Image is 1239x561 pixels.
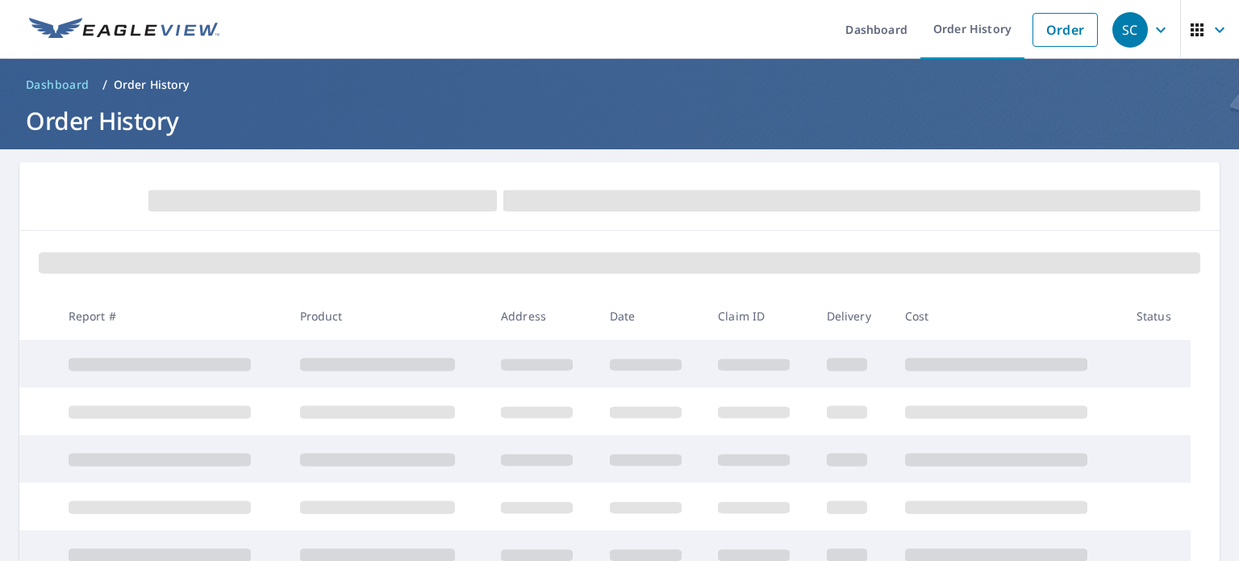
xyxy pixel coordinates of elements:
[19,72,96,98] a: Dashboard
[1032,13,1098,47] a: Order
[814,292,892,340] th: Delivery
[488,292,597,340] th: Address
[597,292,706,340] th: Date
[1112,12,1148,48] div: SC
[705,292,814,340] th: Claim ID
[56,292,287,340] th: Report #
[287,292,489,340] th: Product
[102,75,107,94] li: /
[1124,292,1191,340] th: Status
[892,292,1124,340] th: Cost
[19,72,1220,98] nav: breadcrumb
[26,77,90,93] span: Dashboard
[114,77,190,93] p: Order History
[19,104,1220,137] h1: Order History
[29,18,219,42] img: EV Logo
